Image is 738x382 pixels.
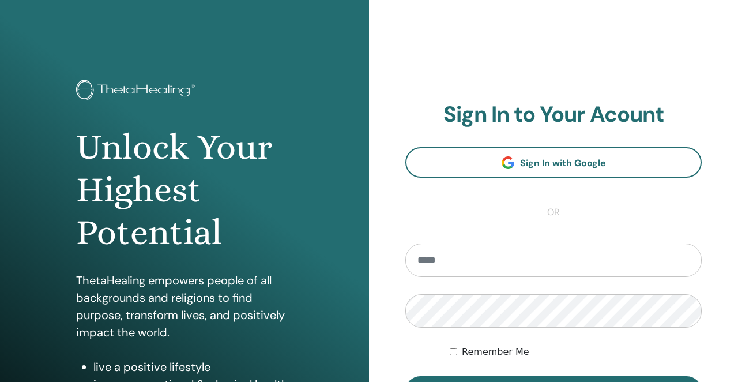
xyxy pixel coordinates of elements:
span: or [541,205,566,219]
div: Keep me authenticated indefinitely or until I manually logout [450,345,702,359]
label: Remember Me [462,345,529,359]
span: Sign In with Google [520,157,606,169]
p: ThetaHealing empowers people of all backgrounds and religions to find purpose, transform lives, a... [76,272,293,341]
h1: Unlock Your Highest Potential [76,126,293,254]
h2: Sign In to Your Acount [405,102,702,128]
li: live a positive lifestyle [93,358,293,376]
a: Sign In with Google [405,147,702,178]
